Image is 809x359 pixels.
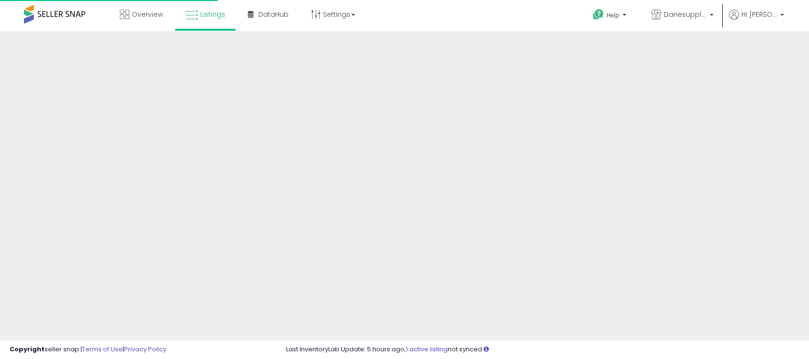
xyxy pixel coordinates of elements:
[200,10,225,19] span: Listings
[585,1,636,31] a: Help
[132,10,163,19] span: Overview
[82,345,123,354] a: Terms of Use
[286,345,799,354] div: Last InventoryLab Update: 5 hours ago, not synced.
[124,345,166,354] a: Privacy Policy
[664,10,707,19] span: Danesupplyco
[484,346,489,352] i: Click here to read more about un-synced listings.
[10,345,166,354] div: seller snap | |
[258,10,289,19] span: DataHub
[607,11,620,19] span: Help
[592,9,604,21] i: Get Help
[406,345,448,354] a: 1 active listing
[741,10,777,19] span: Hi [PERSON_NAME]
[729,10,784,31] a: Hi [PERSON_NAME]
[10,345,45,354] strong: Copyright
